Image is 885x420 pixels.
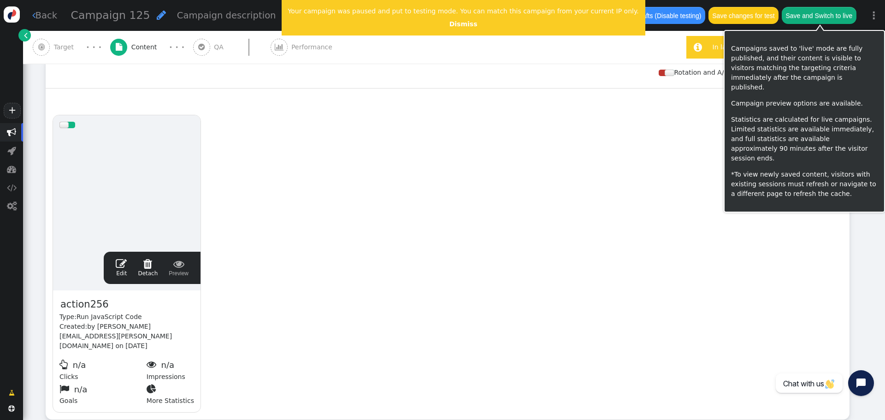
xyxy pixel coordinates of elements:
[7,146,16,155] span: 
[169,258,189,269] span: 
[7,183,17,192] span: 
[59,382,147,406] div: Goals
[609,7,705,24] button: Save to drafts (Disable testing)
[110,31,193,64] a:  Content · · ·
[71,9,150,22] span: Campaign 125
[32,11,35,20] span: 
[24,30,28,40] span: 
[86,41,101,53] div: · · ·
[147,384,159,394] span: 
[291,42,336,52] span: Performance
[169,258,189,278] span: Preview
[863,2,885,29] a: ⋮
[198,43,205,51] span: 
[38,43,45,51] span: 
[8,405,15,412] span: 
[193,31,271,64] a:  QA
[59,323,172,349] span: by [PERSON_NAME][EMAIL_ADDRESS][PERSON_NAME][DOMAIN_NAME] on [DATE]
[731,115,878,163] p: Statistics are calculated for live campaigns. Limited statistics are available immediately, and f...
[32,9,58,22] a: Back
[147,360,159,369] span: 
[169,41,184,53] div: · · ·
[275,43,283,51] span: 
[169,258,189,278] a: Preview
[214,42,227,52] span: QA
[7,165,16,174] span: 
[7,128,16,137] span: 
[4,103,20,118] a: +
[177,10,276,21] span: Campaign description
[694,42,702,52] span: 
[731,44,878,92] p: Campaigns saved to 'live' mode are fully published, and their content is visible to visitors matc...
[731,170,878,199] p: *To view newly saved content, visitors with existing sessions must refresh or navigate to a diffe...
[73,360,86,370] span: n/a
[147,357,194,382] div: Impressions
[59,384,72,394] span: 
[59,297,110,313] span: action256
[271,31,353,64] a:  Performance
[713,42,761,52] div: In last 90 min:
[7,201,17,211] span: 
[77,313,142,320] span: Run JavaScript Code
[138,258,158,277] span: Detach
[59,357,147,382] div: Clicks
[59,312,194,322] div: Type:
[449,20,478,28] a: Dismiss
[18,29,31,41] a: 
[59,322,194,351] div: Created:
[54,42,78,52] span: Target
[161,360,175,370] span: n/a
[116,43,122,51] span: 
[33,31,110,64] a:  Target · · ·
[147,382,194,406] div: More Statistics
[782,7,856,24] button: Save and Switch to live
[59,360,71,369] span: 
[9,388,15,398] span: 
[157,10,166,20] span: 
[138,258,158,278] a: Detach
[116,258,127,269] span: 
[131,42,161,52] span: Content
[74,385,88,394] span: n/a
[138,258,158,269] span: 
[708,7,779,24] button: Save changes for test
[4,6,20,23] img: logo-icon.svg
[116,258,127,278] a: Edit
[659,68,779,77] div: Rotation and A/B testing mode
[731,99,878,108] p: Campaign preview options are available.
[2,385,21,401] a: 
